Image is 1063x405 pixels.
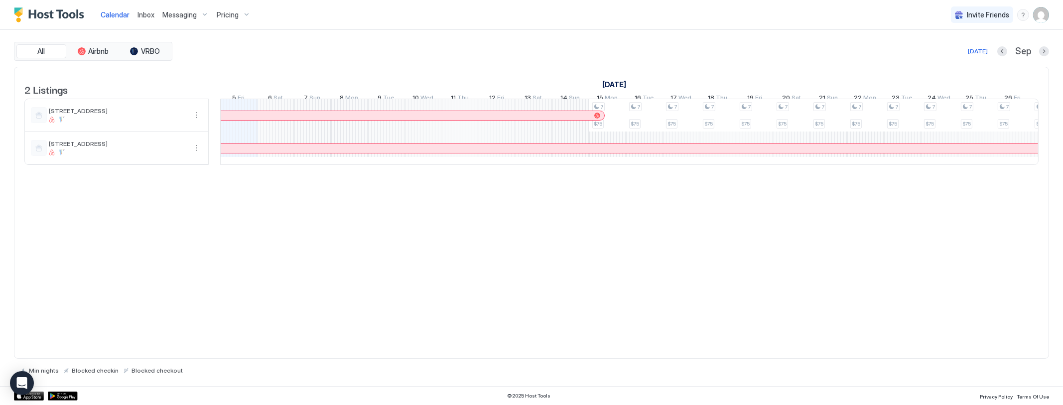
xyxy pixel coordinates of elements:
a: September 23, 2025 [890,92,915,106]
span: 26 [1005,94,1013,104]
span: © 2025 Host Tools [507,393,550,399]
span: 7 [748,104,751,110]
span: $75 [667,121,676,127]
span: [STREET_ADDRESS] [49,140,186,147]
a: Calendar [101,9,130,20]
span: Inbox [137,10,154,19]
span: 7 [822,104,824,110]
a: September 20, 2025 [780,92,803,106]
a: September 15, 2025 [594,92,620,106]
span: 7 [896,104,898,110]
span: $75 [852,121,860,127]
a: September 7, 2025 [302,92,323,106]
span: 7 [1006,104,1009,110]
button: All [16,44,66,58]
span: Min nights [29,367,59,374]
a: September 18, 2025 [706,92,730,106]
a: September 14, 2025 [558,92,583,106]
span: Messaging [162,10,197,19]
a: September 22, 2025 [852,92,879,106]
span: Fri [755,94,762,104]
div: menu [190,109,202,121]
span: 23 [892,94,900,104]
a: September 1, 2025 [600,77,629,92]
span: Sun [310,94,321,104]
span: $75 [741,121,750,127]
span: 14 [561,94,568,104]
span: Wed [420,94,433,104]
span: $75 [999,121,1008,127]
div: Open Intercom Messenger [10,371,34,395]
span: Thu [975,94,986,104]
span: VRBO [141,47,160,56]
span: Fri [1014,94,1021,104]
span: Thu [457,94,469,104]
span: Blocked checkout [132,367,183,374]
span: Mon [346,94,359,104]
span: 20 [782,94,790,104]
span: Sun [569,94,580,104]
a: September 25, 2025 [963,92,989,106]
span: 12 [489,94,496,104]
span: 2 Listings [24,82,68,97]
span: $75 [704,121,713,127]
span: $75 [926,121,934,127]
span: Sat [792,94,801,104]
button: More options [190,109,202,121]
a: September 13, 2025 [523,92,545,106]
a: Terms Of Use [1017,391,1049,401]
span: 5 [233,94,237,104]
span: $75 [594,121,602,127]
span: 15 [597,94,603,104]
div: tab-group [14,42,172,61]
span: 21 [819,94,825,104]
span: 7 [969,104,972,110]
button: More options [190,142,202,154]
button: VRBO [120,44,170,58]
a: Host Tools Logo [14,7,89,22]
span: Wed [678,94,691,104]
span: Sat [533,94,542,104]
div: menu [1017,9,1029,21]
a: Privacy Policy [980,391,1013,401]
a: App Store [14,392,44,401]
span: [STREET_ADDRESS] [49,107,186,115]
a: September 11, 2025 [448,92,471,106]
span: Tue [384,94,395,104]
a: September 17, 2025 [668,92,694,106]
span: $75 [1036,121,1045,127]
span: Sep [1015,46,1031,57]
a: September 27, 2025 [1038,92,1062,106]
span: 18 [708,94,715,104]
button: Previous month [997,46,1007,56]
span: 7 [638,104,640,110]
span: Fri [497,94,504,104]
span: Mon [605,94,618,104]
span: 7 [711,104,714,110]
span: 24 [928,94,936,104]
span: All [38,47,45,56]
span: Tue [902,94,913,104]
a: September 6, 2025 [266,92,285,106]
a: Inbox [137,9,154,20]
span: Terms Of Use [1017,394,1049,400]
div: User profile [1033,7,1049,23]
button: Airbnb [68,44,118,58]
span: 6 [268,94,272,104]
span: 17 [670,94,677,104]
span: 25 [965,94,973,104]
a: September 26, 2025 [1002,92,1024,106]
span: 7 [674,104,677,110]
a: Google Play Store [48,392,78,401]
div: [DATE] [968,47,988,56]
span: 7 [304,94,308,104]
button: Next month [1039,46,1049,56]
span: Fri [238,94,245,104]
a: September 16, 2025 [632,92,656,106]
span: 10 [412,94,419,104]
span: 11 [451,94,456,104]
span: 22 [854,94,862,104]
